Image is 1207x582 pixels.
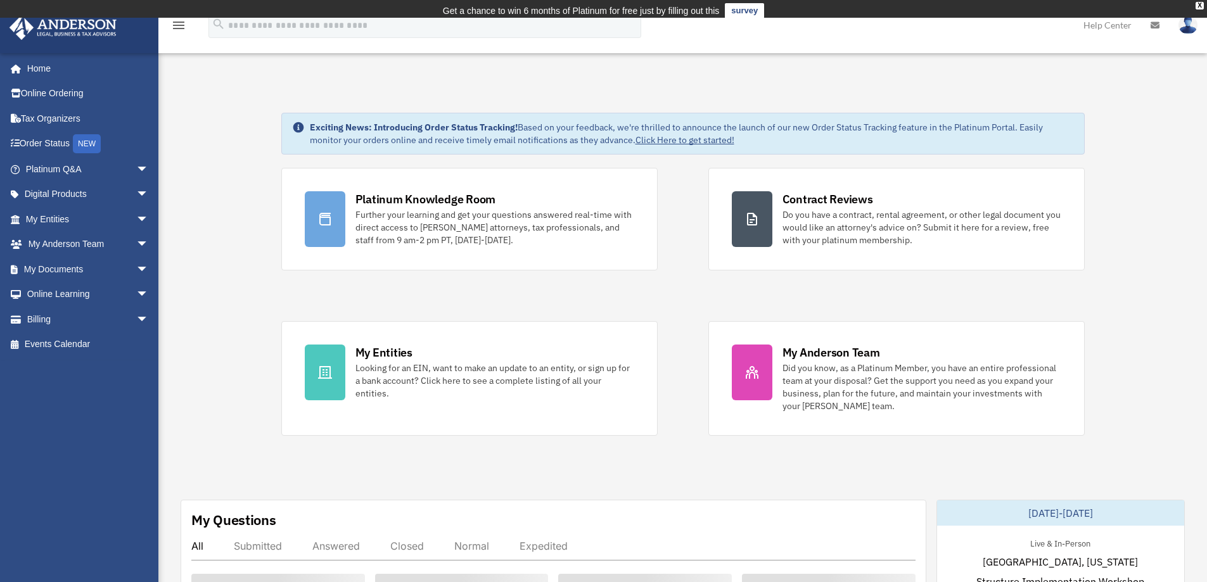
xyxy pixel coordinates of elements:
a: My Anderson Team Did you know, as a Platinum Member, you have an entire professional team at your... [708,321,1085,436]
a: Billingarrow_drop_down [9,307,168,332]
span: arrow_drop_down [136,156,162,182]
div: Closed [390,540,424,552]
a: My Anderson Teamarrow_drop_down [9,232,168,257]
div: Live & In-Person [1020,536,1101,549]
span: arrow_drop_down [136,256,162,282]
div: All [191,540,203,552]
i: menu [171,18,186,33]
div: My Entities [355,345,412,360]
span: arrow_drop_down [136,182,162,208]
a: Platinum Knowledge Room Further your learning and get your questions answered real-time with dire... [281,168,658,270]
div: NEW [73,134,101,153]
a: Digital Productsarrow_drop_down [9,182,168,207]
a: Home [9,56,162,81]
span: arrow_drop_down [136,307,162,332]
div: Normal [454,540,489,552]
a: Platinum Q&Aarrow_drop_down [9,156,168,182]
i: search [212,17,226,31]
a: Online Learningarrow_drop_down [9,282,168,307]
span: arrow_drop_down [136,282,162,308]
a: My Entitiesarrow_drop_down [9,206,168,232]
div: My Questions [191,510,276,529]
a: My Documentsarrow_drop_down [9,256,168,282]
div: Expedited [520,540,568,552]
div: Contract Reviews [782,191,873,207]
a: survey [725,3,764,18]
a: Click Here to get started! [635,134,734,146]
a: My Entities Looking for an EIN, want to make an update to an entity, or sign up for a bank accoun... [281,321,658,436]
div: My Anderson Team [782,345,880,360]
a: menu [171,22,186,33]
div: Answered [312,540,360,552]
div: Submitted [234,540,282,552]
span: arrow_drop_down [136,206,162,232]
a: Online Ordering [9,81,168,106]
span: [GEOGRAPHIC_DATA], [US_STATE] [983,554,1138,569]
div: Further your learning and get your questions answered real-time with direct access to [PERSON_NAM... [355,208,634,246]
div: Based on your feedback, we're thrilled to announce the launch of our new Order Status Tracking fe... [310,121,1074,146]
a: Contract Reviews Do you have a contract, rental agreement, or other legal document you would like... [708,168,1085,270]
div: [DATE]-[DATE] [937,500,1184,526]
span: arrow_drop_down [136,232,162,258]
div: Do you have a contract, rental agreement, or other legal document you would like an attorney's ad... [782,208,1061,246]
strong: Exciting News: Introducing Order Status Tracking! [310,122,518,133]
img: User Pic [1178,16,1197,34]
img: Anderson Advisors Platinum Portal [6,15,120,40]
a: Tax Organizers [9,106,168,131]
div: Looking for an EIN, want to make an update to an entity, or sign up for a bank account? Click her... [355,362,634,400]
div: Platinum Knowledge Room [355,191,496,207]
div: close [1196,2,1204,9]
div: Get a chance to win 6 months of Platinum for free just by filling out this [443,3,720,18]
a: Order StatusNEW [9,131,168,157]
a: Events Calendar [9,332,168,357]
div: Did you know, as a Platinum Member, you have an entire professional team at your disposal? Get th... [782,362,1061,412]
